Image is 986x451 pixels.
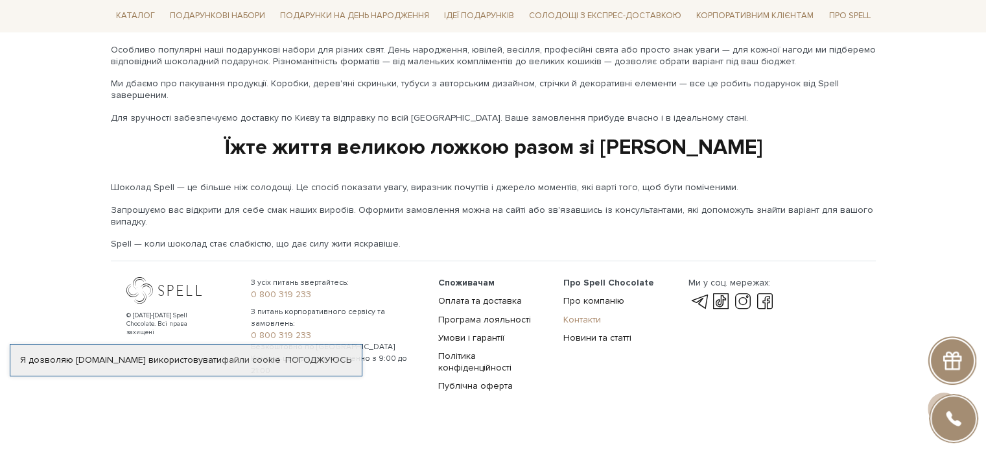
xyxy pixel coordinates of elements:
a: 0 800 319 233 [251,288,423,300]
span: З питань корпоративного сервісу та замовлень: [251,306,423,329]
a: instagram [732,293,754,309]
a: tik-tok [710,293,732,309]
div: © [DATE]-[DATE] Spell Chocolate. Всі права захищені [126,311,214,336]
a: Про компанію [563,295,624,306]
p: Запрошуємо вас відкрити для себе смак наших виробів. Оформити замовлення можна на сайті або зв'яз... [111,204,876,228]
a: Новини та статті [563,332,631,343]
span: Каталог [111,6,160,27]
p: Spell — коли шоколад стає слабкістю, що дає силу жити яскравіше. [111,238,876,250]
a: Погоджуюсь [285,354,351,366]
a: Солодощі з експрес-доставкою [524,5,687,27]
span: Ідеї подарунків [439,6,519,27]
a: 0 800 319 233 [251,329,423,341]
span: З усіх питань звертайтесь: [251,276,423,288]
span: Подарункові набори [165,6,270,27]
a: Публічна оферта [438,380,513,391]
div: Я дозволяю [DOMAIN_NAME] використовувати [10,354,362,366]
a: Контакти [563,313,601,324]
p: Особливо популярні наші подарункові набори для різних свят. День народження, ювілей, весілля, про... [111,44,876,67]
p: Ми дбаємо про пакування продукції. Коробки, дерев'яні скриньки, тубуси з авторським дизайном, стр... [111,78,876,101]
div: Їжте життя великою ложкою разом зі [PERSON_NAME] [111,134,876,162]
span: Безкоштовно по [GEOGRAPHIC_DATA] [251,341,423,352]
a: Оплата та доставка [438,295,522,306]
a: Політика конфіденційності [438,350,511,372]
a: telegram [688,293,710,309]
a: Програма лояльності [438,313,531,324]
a: Умови і гарантії [438,332,504,343]
span: Про Spell Chocolate [563,276,654,287]
a: файли cookie [222,354,281,365]
span: Подарунки на День народження [275,6,434,27]
p: Для зручності забезпечуємо доставку по Києву та відправку по всій [GEOGRAPHIC_DATA]. Ваше замовле... [111,112,876,124]
div: Ми у соц. мережах: [688,276,775,288]
span: Споживачам [438,276,495,287]
p: Шоколад Spell — це більше ніж солодощі. Це спосіб показати увагу, виразник почуттів і джерело мом... [111,182,876,193]
a: Корпоративним клієнтам [691,5,819,27]
span: Про Spell [823,6,875,27]
a: facebook [754,293,776,309]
